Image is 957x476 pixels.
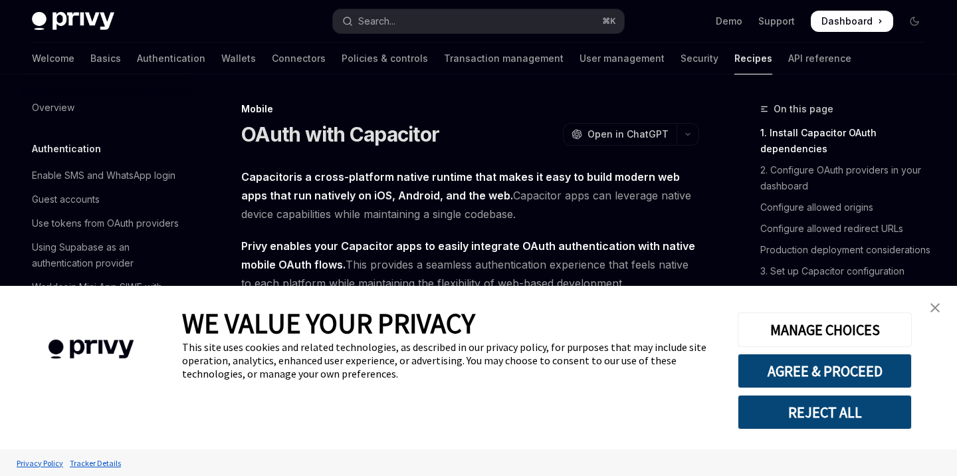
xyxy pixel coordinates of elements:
[241,170,294,184] a: Capacitor
[21,211,191,235] a: Use tokens from OAuth providers
[241,102,699,116] div: Mobile
[580,43,665,74] a: User management
[760,160,936,197] a: 2. Configure OAuth providers in your dashboard
[221,43,256,74] a: Wallets
[904,11,925,32] button: Toggle dark mode
[21,187,191,211] a: Guest accounts
[758,15,795,28] a: Support
[922,295,948,321] a: close banner
[241,239,695,271] strong: Privy enables your Capacitor apps to easily integrate OAuth authentication with native mobile OAu...
[66,451,124,475] a: Tracker Details
[333,9,623,33] button: Open search
[21,275,191,315] a: Worldcoin Mini App SIWE with Privy
[241,122,439,146] h1: OAuth with Capacitor
[587,128,669,141] span: Open in ChatGPT
[241,168,699,223] span: Capacitor apps can leverage native device capabilities while maintaining a single codebase.
[821,15,873,28] span: Dashboard
[358,13,395,29] div: Search...
[760,218,936,239] a: Configure allowed redirect URLs
[444,43,564,74] a: Transaction management
[32,168,175,183] div: Enable SMS and WhatsApp login
[811,11,893,32] a: Dashboard
[137,43,205,74] a: Authentication
[738,395,912,429] button: REJECT ALL
[241,237,699,293] span: This provides a seamless authentication experience that feels native to each platform while maint...
[182,340,718,380] div: This site uses cookies and related technologies, as described in our privacy policy, for purposes...
[21,235,191,275] a: Using Supabase as an authentication provider
[13,451,66,475] a: Privacy Policy
[20,320,162,378] img: company logo
[182,306,475,340] span: WE VALUE YOUR PRIVACY
[90,43,121,74] a: Basics
[563,123,677,146] button: Open in ChatGPT
[774,101,833,117] span: On this page
[32,215,179,231] div: Use tokens from OAuth providers
[32,141,101,157] h5: Authentication
[930,303,940,312] img: close banner
[738,312,912,347] button: MANAGE CHOICES
[681,43,718,74] a: Security
[788,43,851,74] a: API reference
[21,96,191,120] a: Overview
[32,43,74,74] a: Welcome
[32,100,74,116] div: Overview
[760,282,936,303] a: 4. Set up deep links with ngrok
[760,122,936,160] a: 1. Install Capacitor OAuth dependencies
[760,239,936,261] a: Production deployment considerations
[760,261,936,282] a: 3. Set up Capacitor configuration
[32,239,183,271] div: Using Supabase as an authentication provider
[734,43,772,74] a: Recipes
[760,197,936,218] a: Configure allowed origins
[272,43,326,74] a: Connectors
[241,170,680,202] strong: is a cross-platform native runtime that makes it easy to build modern web apps that run natively ...
[342,43,428,74] a: Policies & controls
[716,15,742,28] a: Demo
[32,12,114,31] img: dark logo
[602,16,616,27] span: ⌘ K
[32,191,100,207] div: Guest accounts
[21,164,191,187] a: Enable SMS and WhatsApp login
[738,354,912,388] button: AGREE & PROCEED
[32,279,183,311] div: Worldcoin Mini App SIWE with Privy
